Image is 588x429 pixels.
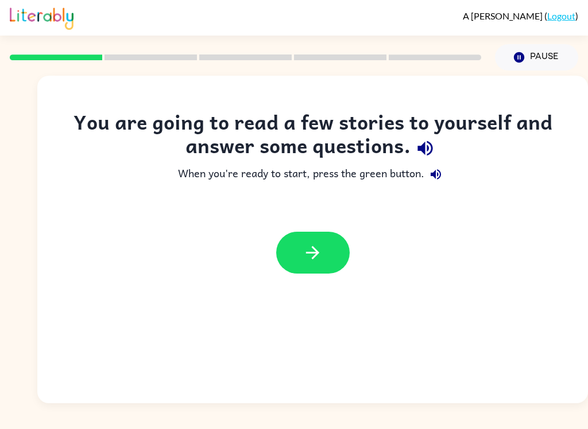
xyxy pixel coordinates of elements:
button: Pause [495,44,578,71]
div: When you're ready to start, press the green button. [60,163,565,186]
span: A [PERSON_NAME] [463,10,544,21]
img: Literably [10,5,73,30]
a: Logout [547,10,575,21]
div: ( ) [463,10,578,21]
div: You are going to read a few stories to yourself and answer some questions. [60,110,565,163]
